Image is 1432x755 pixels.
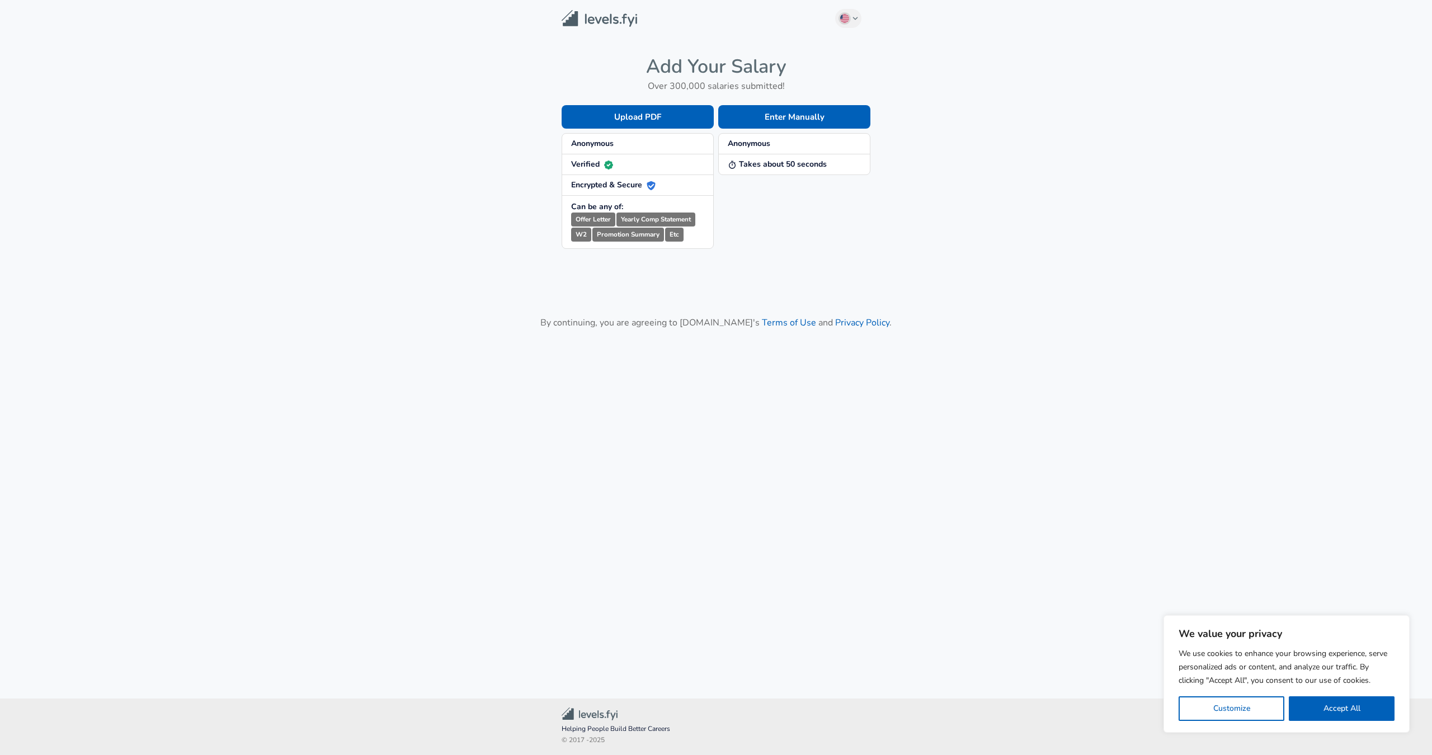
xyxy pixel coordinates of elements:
[571,201,623,212] strong: Can be any of:
[1179,647,1395,687] p: We use cookies to enhance your browsing experience, serve personalized ads or content, and analyz...
[835,9,862,28] button: English (US)
[562,78,870,94] h6: Over 300,000 salaries submitted!
[571,138,614,149] strong: Anonymous
[1179,627,1395,640] p: We value your privacy
[571,180,656,190] strong: Encrypted & Secure
[1179,696,1284,721] button: Customize
[762,317,816,329] a: Terms of Use
[562,735,870,746] span: © 2017 - 2025
[616,213,695,226] small: Yearly Comp Statement
[728,159,827,169] strong: Takes about 50 seconds
[562,10,637,27] img: Levels.fyi
[592,228,664,242] small: Promotion Summary
[1163,615,1410,733] div: We value your privacy
[562,105,714,129] button: Upload PDF
[1289,696,1395,721] button: Accept All
[562,707,618,720] img: Levels.fyi Community
[571,159,613,169] strong: Verified
[835,317,889,329] a: Privacy Policy
[562,55,870,78] h4: Add Your Salary
[571,228,591,242] small: W2
[665,228,684,242] small: Etc
[562,724,870,735] span: Helping People Build Better Careers
[571,213,615,226] small: Offer Letter
[728,138,770,149] strong: Anonymous
[718,105,870,129] button: Enter Manually
[840,14,849,23] img: English (US)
